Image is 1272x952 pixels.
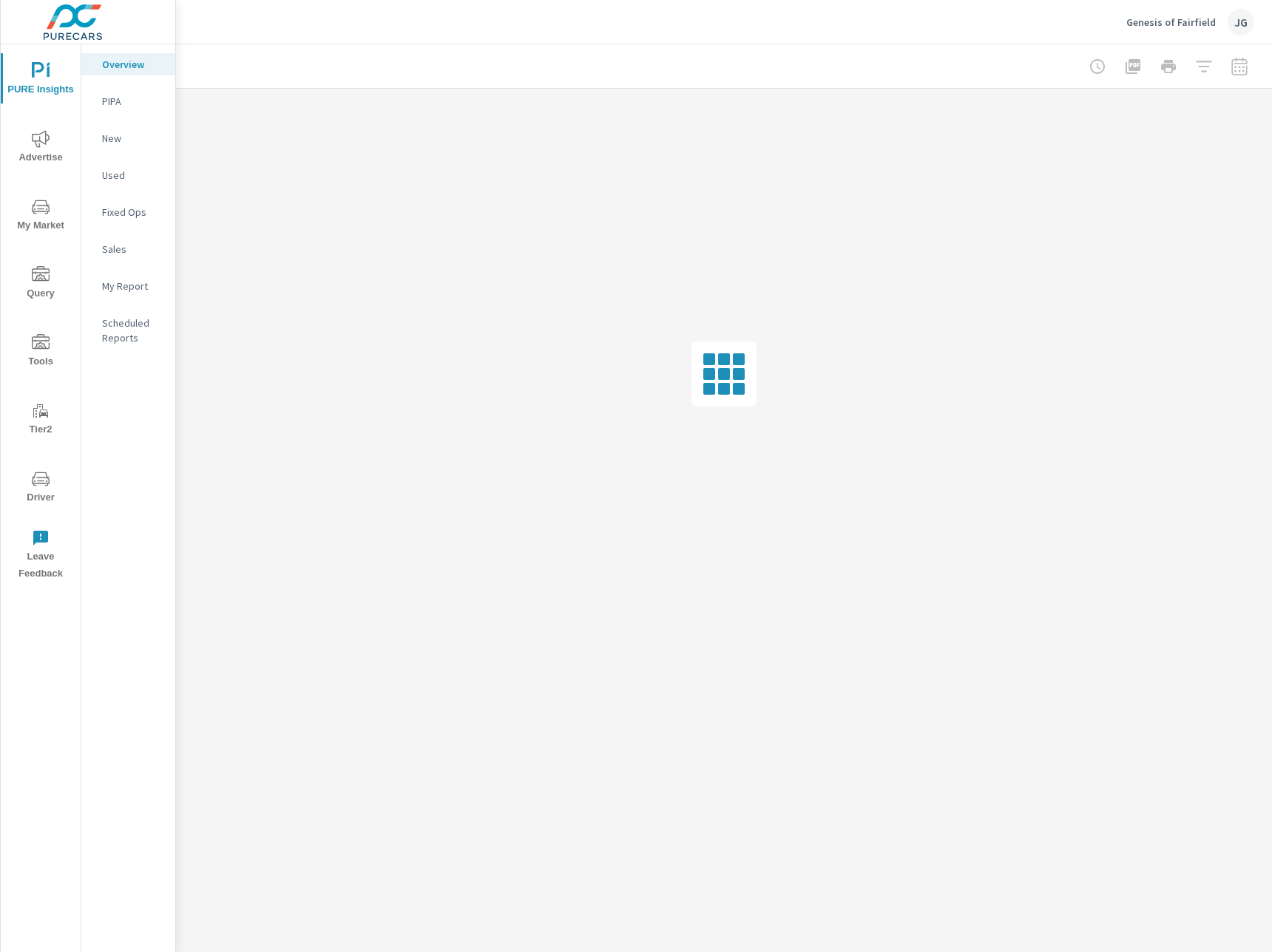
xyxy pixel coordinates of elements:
[1126,16,1216,29] p: Genesis of Fairfield
[81,164,175,186] div: Used
[81,201,175,223] div: Fixed Ops
[1228,9,1254,35] div: JG
[5,130,76,166] span: Advertise
[1,44,81,588] div: nav menu
[5,529,76,582] span: Leave Feedback
[5,402,76,438] span: Tier2
[81,312,175,349] div: Scheduled Reports
[81,127,175,149] div: New
[81,238,175,260] div: Sales
[102,205,163,220] p: Fixed Ops
[102,316,163,345] p: Scheduled Reports
[102,94,163,109] p: PIPA
[102,242,163,256] p: Sales
[81,53,175,75] div: Overview
[81,90,175,112] div: PIPA
[5,470,76,506] span: Driver
[81,275,175,297] div: My Report
[5,266,76,302] span: Query
[102,131,163,146] p: New
[5,62,76,98] span: PURE Insights
[102,168,163,183] p: Used
[5,334,76,370] span: Tools
[5,198,76,234] span: My Market
[102,57,163,72] p: Overview
[102,279,163,293] p: My Report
